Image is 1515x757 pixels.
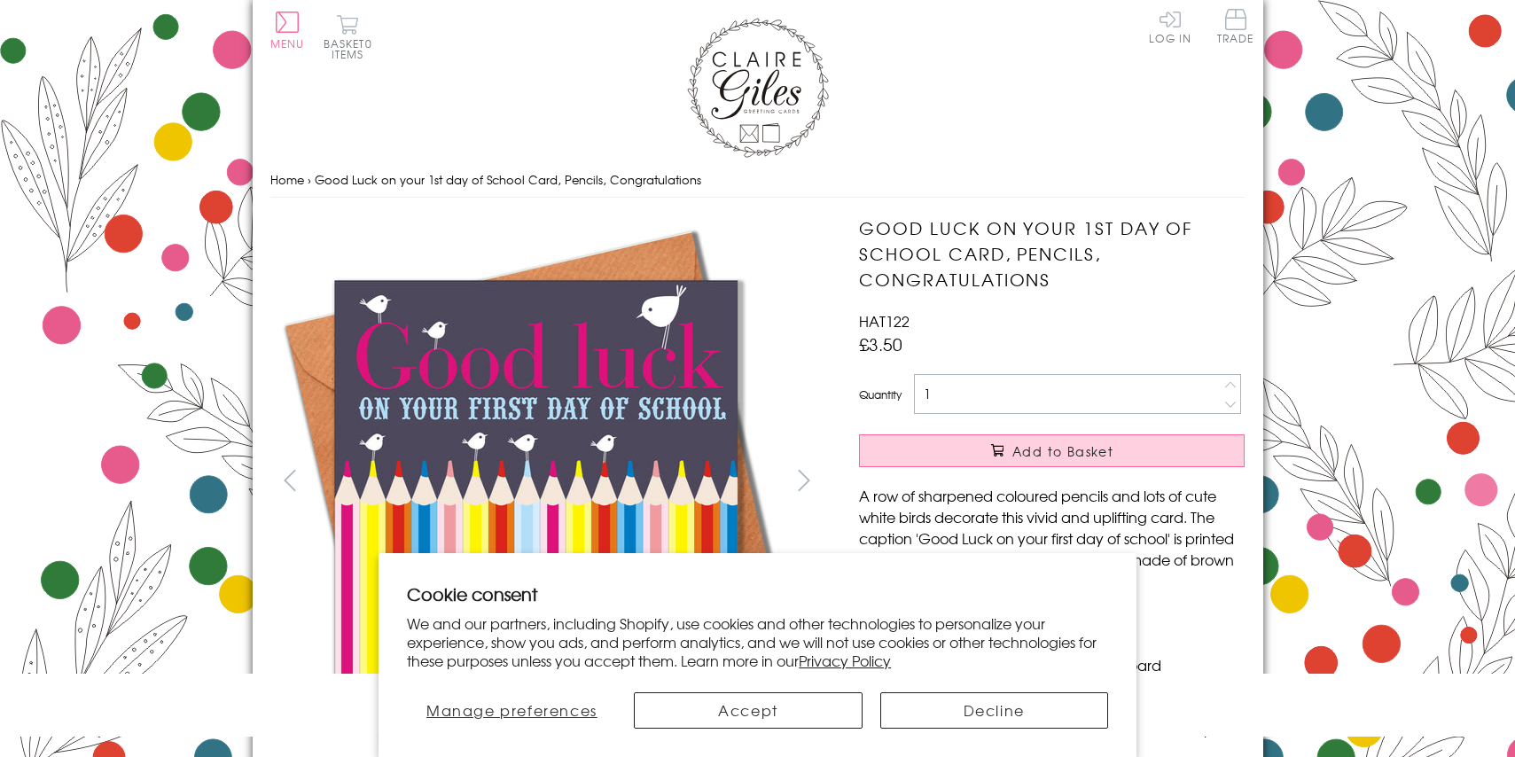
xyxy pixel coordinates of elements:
span: 0 items [332,35,372,62]
span: Add to Basket [1012,442,1113,460]
img: Claire Giles Greetings Cards [687,18,829,158]
button: Manage preferences [407,692,616,729]
h2: Cookie consent [407,581,1108,606]
button: Basket0 items [324,14,372,59]
span: Menu [270,35,305,51]
button: prev [270,460,310,500]
span: HAT122 [859,310,910,332]
span: £3.50 [859,332,902,356]
a: Privacy Policy [799,650,891,671]
button: Accept [634,692,862,729]
nav: breadcrumbs [270,162,1246,199]
button: next [784,460,824,500]
a: Trade [1217,9,1254,47]
button: Add to Basket [859,434,1245,467]
span: › [308,171,311,188]
span: Good Luck on your 1st day of School Card, Pencils, Congratulations [315,171,701,188]
label: Quantity [859,386,902,402]
img: Good Luck on your 1st day of School Card, Pencils, Congratulations [270,215,802,747]
p: We and our partners, including Shopify, use cookies and other technologies to personalize your ex... [407,614,1108,669]
button: Menu [270,12,305,49]
button: Decline [880,692,1108,729]
h1: Good Luck on your 1st day of School Card, Pencils, Congratulations [859,215,1245,292]
a: Log In [1149,9,1191,43]
span: Manage preferences [426,699,597,721]
a: Home [270,171,304,188]
p: A row of sharpened coloured pencils and lots of cute white birds decorate this vivid and upliftin... [859,485,1245,591]
span: Trade [1217,9,1254,43]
